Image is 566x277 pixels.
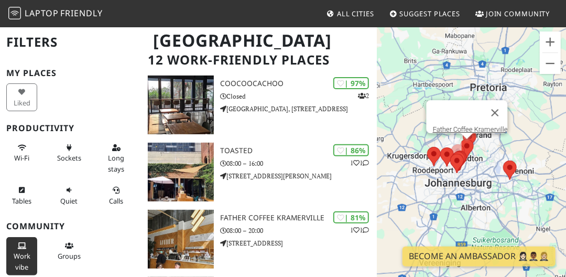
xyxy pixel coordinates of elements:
[6,182,37,209] button: Tables
[141,143,377,201] a: Toasted | 86% 11 Toasted 08:00 – 16:00 [STREET_ADDRESS][PERSON_NAME]
[350,158,369,168] p: 1 1
[109,196,123,206] span: Video/audio calls
[25,7,59,19] span: Laptop
[53,139,84,167] button: Sockets
[358,91,369,101] p: 2
[60,7,102,19] span: Friendly
[6,123,135,133] h3: Productivity
[8,5,103,23] a: LaptopFriendly LaptopFriendly
[220,226,377,236] p: 08:00 – 20:00
[483,100,508,125] button: Close
[402,247,556,267] a: Become an Ambassador 🤵🏻‍♀️🤵🏾‍♂️🤵🏼‍♀️
[53,237,84,265] button: Groups
[220,91,377,101] p: Closed
[6,68,135,78] h3: My Places
[6,221,135,231] h3: Community
[145,26,375,55] h1: [GEOGRAPHIC_DATA]
[220,171,377,181] p: [STREET_ADDRESS][PERSON_NAME]
[8,7,21,19] img: LaptopFriendly
[14,251,30,271] span: People working
[6,237,37,275] button: Work vibe
[53,182,84,209] button: Quiet
[220,214,377,222] h3: Father Coffee Kramerville
[333,211,369,223] div: | 81%
[141,76,377,134] a: Coocoocachoo | 97% 2 Coocoocachoo Closed [GEOGRAPHIC_DATA], [STREET_ADDRESS]
[148,143,214,201] img: Toasted
[12,196,31,206] span: Work-friendly tables
[57,153,81,163] span: Power sockets
[60,196,78,206] span: Quiet
[433,125,508,133] a: Father Coffee Kramerville
[471,4,554,23] a: Join Community
[220,158,377,168] p: 08:00 – 16:00
[101,139,132,177] button: Long stays
[337,9,374,18] span: All Cities
[148,210,214,269] img: Father Coffee Kramerville
[400,9,461,18] span: Suggest Places
[540,53,561,74] button: Zoom out
[350,225,369,235] p: 1 1
[322,4,378,23] a: All Cities
[14,153,29,163] span: Stable Wi-Fi
[333,144,369,156] div: | 86%
[141,210,377,269] a: Father Coffee Kramerville | 81% 11 Father Coffee Kramerville 08:00 – 20:00 [STREET_ADDRESS]
[6,139,37,167] button: Wi-Fi
[58,251,81,261] span: Group tables
[385,4,465,23] a: Suggest Places
[220,238,377,248] p: [STREET_ADDRESS]
[220,79,377,88] h3: Coocoocachoo
[220,104,377,114] p: [GEOGRAPHIC_DATA], [STREET_ADDRESS]
[333,77,369,89] div: | 97%
[101,182,132,209] button: Calls
[148,76,214,134] img: Coocoocachoo
[108,153,124,173] span: Long stays
[220,146,377,155] h3: Toasted
[6,26,135,58] h2: Filters
[540,31,561,52] button: Zoom in
[486,9,550,18] span: Join Community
